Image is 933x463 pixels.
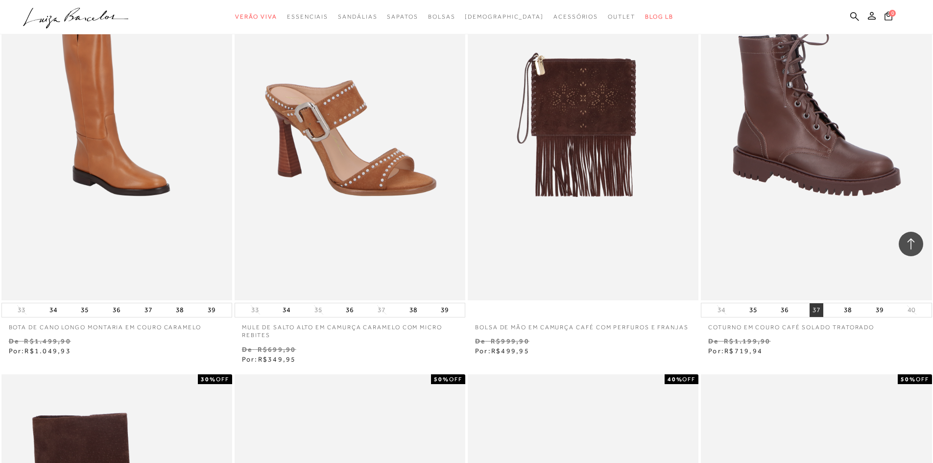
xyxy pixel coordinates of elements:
button: 0 [882,11,895,24]
span: OFF [216,376,229,383]
small: De [475,337,485,345]
button: 38 [841,303,855,317]
button: 35 [311,305,325,315]
span: Por: [708,347,763,355]
small: R$999,90 [491,337,529,345]
a: noSubCategoriesText [608,8,635,26]
a: noSubCategoriesText [428,8,455,26]
a: noSubCategoriesText [553,8,598,26]
button: 36 [110,303,123,317]
span: R$349,95 [258,355,296,363]
button: 39 [205,303,218,317]
button: 40 [905,305,918,315]
button: 36 [343,303,357,317]
a: MULE DE SALTO ALTO EM CAMURÇA CARAMELO COM MICRO REBITES [235,317,465,340]
button: 39 [438,303,452,317]
a: noSubCategoriesText [235,8,277,26]
span: Acessórios [553,13,598,20]
a: BOTA DE CANO LONGO MONTARIA EM COURO CARAMELO [1,317,232,332]
a: BOLSA DE MÃO EM CAMURÇA CAFÉ COM PERFUROS E FRANJAS [468,317,698,332]
button: 38 [173,303,187,317]
a: COTURNO EM COURO CAFÉ SOLADO TRATORADO [701,317,932,332]
span: R$719,94 [724,347,763,355]
button: 34 [715,305,728,315]
a: noSubCategoriesText [338,8,377,26]
span: Por: [242,355,296,363]
small: De [242,345,252,353]
small: De [708,337,718,345]
button: 35 [78,303,92,317]
strong: 50% [434,376,449,383]
span: 0 [889,10,896,17]
strong: 30% [201,376,216,383]
small: R$1.499,90 [24,337,71,345]
a: noSubCategoriesText [287,8,328,26]
span: Sandálias [338,13,377,20]
a: BLOG LB [645,8,673,26]
small: R$699,90 [258,345,296,353]
span: OFF [916,376,929,383]
button: 33 [248,305,262,315]
span: BLOG LB [645,13,673,20]
span: Por: [475,347,529,355]
span: Por: [9,347,71,355]
span: R$1.049,93 [24,347,71,355]
span: Verão Viva [235,13,277,20]
span: Bolsas [428,13,455,20]
span: R$499,95 [491,347,529,355]
span: Essenciais [287,13,328,20]
span: Outlet [608,13,635,20]
a: noSubCategoriesText [387,8,418,26]
button: 34 [280,303,293,317]
span: Sapatos [387,13,418,20]
small: R$1.199,90 [724,337,770,345]
span: [DEMOGRAPHIC_DATA] [465,13,544,20]
a: noSubCategoriesText [465,8,544,26]
button: 37 [142,303,155,317]
span: OFF [449,376,462,383]
button: 35 [746,303,760,317]
button: 37 [810,303,823,317]
button: 34 [47,303,60,317]
button: 36 [778,303,791,317]
strong: 50% [901,376,916,383]
span: OFF [682,376,695,383]
button: 38 [407,303,420,317]
button: 33 [15,305,28,315]
strong: 40% [668,376,683,383]
button: 39 [873,303,886,317]
small: De [9,337,19,345]
button: 37 [375,305,388,315]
